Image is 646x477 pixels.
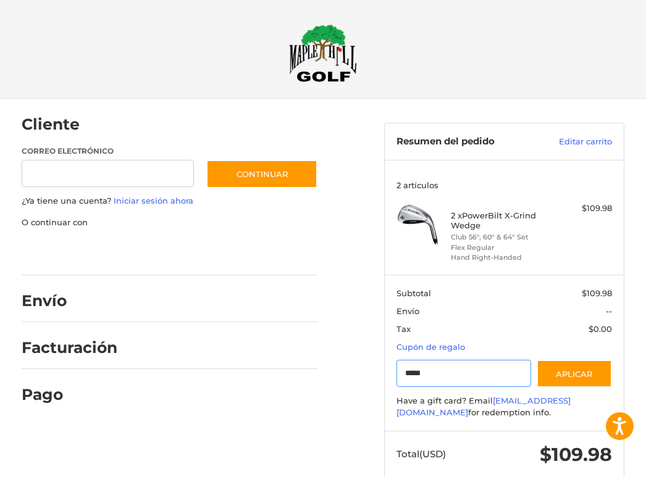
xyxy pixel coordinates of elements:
iframe: PayPal-paypal [17,241,110,263]
input: Cupón de regalo o código de cupón [396,360,531,388]
span: $109.98 [582,288,612,298]
div: Have a gift card? Email for redemption info. [396,395,612,419]
h3: 2 artículos [396,180,612,190]
div: $109.98 [558,202,612,215]
button: Aplicar [537,360,612,388]
span: $109.98 [540,443,612,466]
a: Editar carrito [537,136,612,148]
img: Maple Hill Golf [289,24,357,82]
span: $0.00 [589,324,612,334]
li: Flex Regular [451,243,555,253]
p: O continuar con [22,217,317,229]
a: Iniciar sesión ahora [114,196,193,205]
h2: Facturación [22,338,117,357]
h2: Cliente [22,115,94,134]
span: Subtotal [396,288,431,298]
h2: Pago [22,385,94,404]
h2: Envío [22,291,94,310]
p: ¿Ya tiene una cuenta? [22,195,317,207]
span: Total (USD) [396,448,446,460]
li: Hand Right-Handed [451,252,555,263]
span: Tax [396,324,411,334]
h4: 2 x PowerBilt X-Grind Wedge [451,210,555,231]
li: Club 56°, 60° & 64° Set [451,232,555,243]
button: Continuar [206,160,317,188]
a: Cupón de regalo [396,342,465,352]
span: Envío [396,306,419,316]
h3: Resumen del pedido [396,136,536,148]
span: -- [606,306,612,316]
label: Correo electrónico [22,146,195,157]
